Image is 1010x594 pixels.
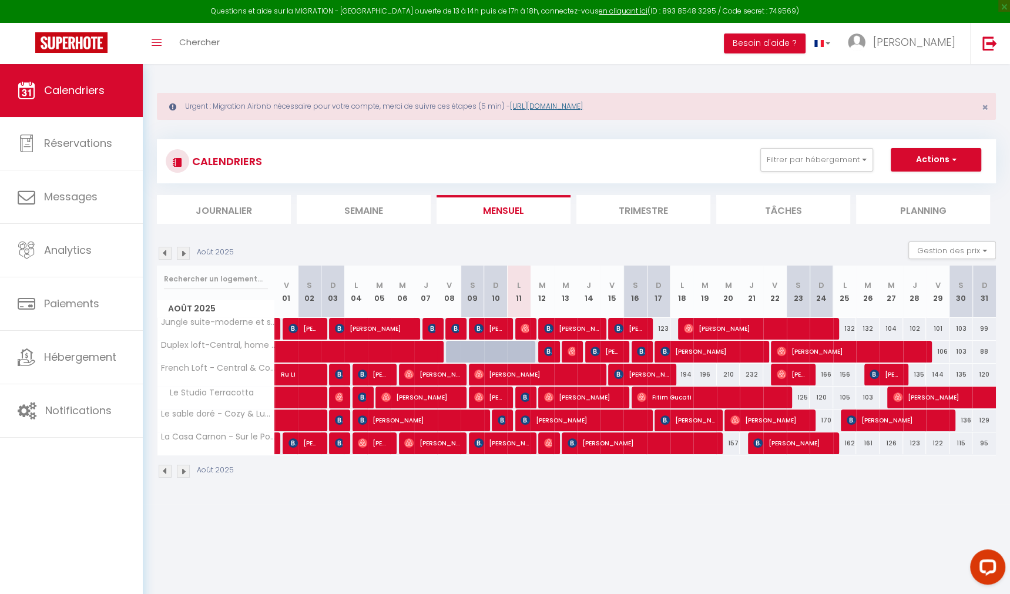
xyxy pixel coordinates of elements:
[680,280,683,291] abbr: L
[740,266,763,318] th: 21
[702,280,709,291] abbr: M
[810,364,833,385] div: 166
[880,266,903,318] th: 27
[864,280,871,291] abbr: M
[35,32,108,53] img: Super Booking
[576,195,710,224] li: Trimestre
[544,432,552,454] span: [PERSON_NAME]
[507,266,531,318] th: 11
[544,317,599,340] span: [PERSON_NAME]
[275,364,298,386] a: Ru Li
[590,340,622,363] span: [PERSON_NAME]
[810,387,833,408] div: 120
[958,280,964,291] abbr: S
[44,243,92,257] span: Analytics
[159,387,257,400] span: Le Studio Terracotta
[159,410,277,418] span: Le sable doré - Cozy & Lumineux
[949,432,973,454] div: 115
[428,317,435,340] span: [PERSON_NAME]
[510,101,583,111] a: [URL][DOMAIN_NAME]
[189,148,262,174] h3: CALENDRIERS
[873,35,955,49] span: [PERSON_NAME]
[870,363,901,385] span: [PERSON_NAME]
[972,341,996,363] div: 88
[288,432,320,454] span: [PERSON_NAME]
[670,266,694,318] th: 18
[777,340,925,363] span: ⁨[PERSON_NAME]⁩
[833,318,857,340] div: 132
[451,317,459,340] span: [PERSON_NAME]
[197,465,234,476] p: Août 2025
[159,432,277,441] span: La Casa Carnon - Sur le Port - Moderne & Lumineux
[404,363,459,385] span: [PERSON_NAME]
[335,432,343,454] span: [PERSON_NAME]
[833,387,857,408] div: 105
[926,341,949,363] div: 106
[404,432,459,454] span: [PERSON_NAME]
[833,364,857,385] div: 156
[753,432,831,454] span: [PERSON_NAME]
[376,280,383,291] abbr: M
[926,364,949,385] div: 144
[903,266,927,318] th: 28
[833,266,857,318] th: 25
[358,386,365,408] span: [PERSON_NAME]
[284,280,289,291] abbr: V
[693,364,717,385] div: 196
[554,266,578,318] th: 13
[908,241,996,259] button: Gestion des prix
[972,432,996,454] div: 95
[760,148,873,172] button: Filtrer par hébergement
[438,266,461,318] th: 08
[484,266,508,318] th: 10
[717,364,740,385] div: 210
[297,195,431,224] li: Semaine
[670,364,694,385] div: 194
[521,409,646,431] span: [PERSON_NAME]
[647,318,670,340] div: 123
[275,266,298,318] th: 01
[772,280,777,291] abbr: V
[660,409,715,431] span: [PERSON_NAME]
[637,340,645,363] span: [DEMOGRAPHIC_DATA][PERSON_NAME]
[391,266,414,318] th: 06
[810,410,833,431] div: 170
[787,387,810,408] div: 125
[880,432,903,454] div: 126
[474,432,529,454] span: [PERSON_NAME]
[903,432,927,454] div: 123
[856,387,880,408] div: 103
[44,296,99,311] span: Paiements
[730,409,808,431] span: [PERSON_NAME]
[724,33,806,53] button: Besoin d'aide ?
[179,36,220,48] span: Chercher
[568,340,575,363] span: [PERSON_NAME]
[44,350,116,364] span: Hébergement
[609,280,615,291] abbr: V
[949,318,973,340] div: 103
[568,432,716,454] span: [PERSON_NAME]
[623,266,647,318] th: 16
[437,195,571,224] li: Mensuel
[740,364,763,385] div: 232
[656,280,662,291] abbr: D
[716,195,850,224] li: Tâches
[517,280,521,291] abbr: L
[717,266,740,318] th: 20
[693,266,717,318] th: 19
[358,409,483,431] span: [PERSON_NAME]
[344,266,368,318] th: 04
[330,280,335,291] abbr: D
[424,280,428,291] abbr: J
[44,189,98,204] span: Messages
[164,269,268,290] input: Rechercher un logement...
[447,280,452,291] abbr: V
[498,409,505,431] span: [PERSON_NAME]
[848,33,865,51] img: ...
[159,341,277,350] span: Duplex loft-Central, home cinéma
[972,266,996,318] th: 31
[843,280,847,291] abbr: L
[787,266,810,318] th: 23
[159,318,277,327] span: Jungle suite-moderne et spacieux
[961,545,1010,594] iframe: LiveChat chat widget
